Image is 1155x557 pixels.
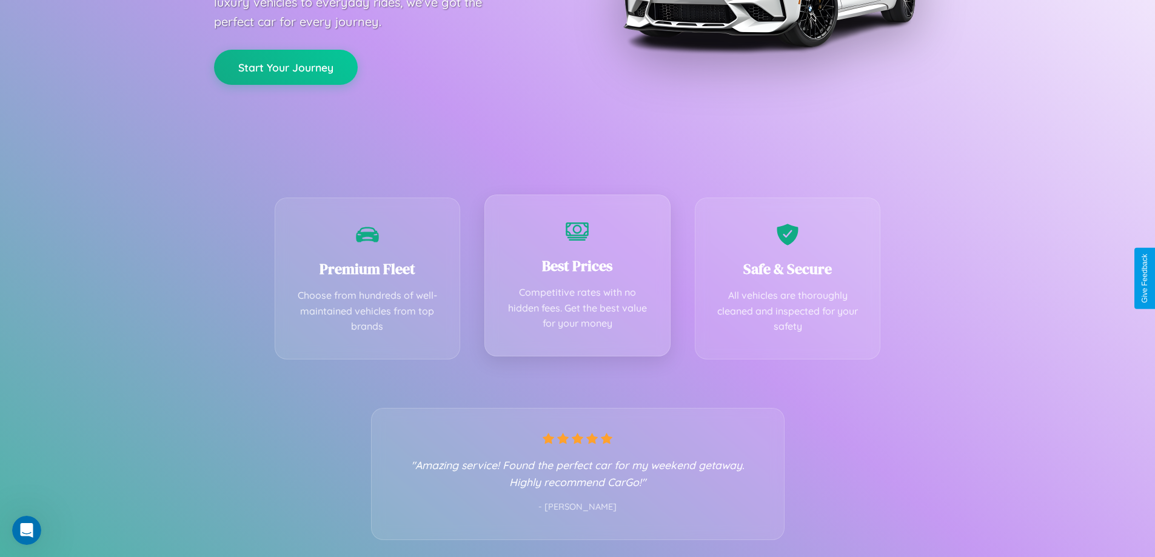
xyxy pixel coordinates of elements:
p: Competitive rates with no hidden fees. Get the best value for your money [503,285,652,332]
p: "Amazing service! Found the perfect car for my weekend getaway. Highly recommend CarGo!" [396,456,760,490]
button: Start Your Journey [214,50,358,85]
h3: Premium Fleet [293,259,442,279]
h3: Safe & Secure [714,259,862,279]
div: Give Feedback [1140,254,1149,303]
p: All vehicles are thoroughly cleaned and inspected for your safety [714,288,862,335]
iframe: Intercom live chat [12,516,41,545]
h3: Best Prices [503,256,652,276]
p: Choose from hundreds of well-maintained vehicles from top brands [293,288,442,335]
p: - [PERSON_NAME] [396,499,760,515]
